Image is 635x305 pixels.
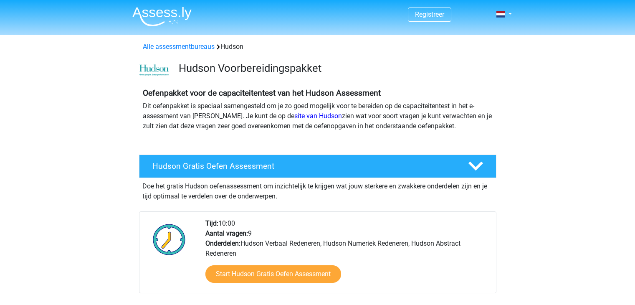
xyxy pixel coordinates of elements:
[205,265,341,283] a: Start Hudson Gratis Oefen Assessment
[415,10,444,18] a: Registreer
[294,112,342,120] a: site van Hudson
[205,229,248,237] b: Aantal vragen:
[199,219,496,293] div: 10:00 9 Hudson Verbaal Redeneren, Hudson Numeriek Redeneren, Hudson Abstract Redeneren
[139,42,496,52] div: Hudson
[143,101,493,131] p: Dit oefenpakket is speciaal samengesteld om je zo goed mogelijk voor te bereiden op de capaciteit...
[139,178,496,201] div: Doe het gratis Hudson oefenassessment om inzichtelijk te krijgen wat jouw sterkere en zwakkere on...
[132,7,192,26] img: Assessly
[143,43,215,51] a: Alle assessmentbureaus
[139,64,169,76] img: cefd0e47479f4eb8e8c001c0d358d5812e054fa8.png
[205,219,218,227] b: Tijd:
[179,62,490,75] h3: Hudson Voorbereidingspakket
[143,88,381,98] b: Oefenpakket voor de capaciteitentest van het Hudson Assessment
[136,155,500,178] a: Hudson Gratis Oefen Assessment
[205,239,240,247] b: Onderdelen:
[148,219,190,260] img: Klok
[152,161,455,171] h4: Hudson Gratis Oefen Assessment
